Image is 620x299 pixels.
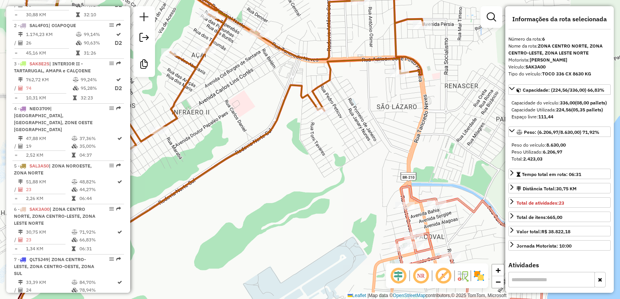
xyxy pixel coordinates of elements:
[18,237,23,242] i: Total de Atividades
[508,36,611,43] div: Número da rota:
[14,49,18,57] td: =
[517,214,562,221] div: Total de itens:
[117,179,122,184] i: Rota otimizada
[517,243,572,249] div: Jornada Motorista: 10:00
[79,228,117,236] td: 71,92%
[14,236,18,244] td: /
[79,178,117,186] td: 48,82%
[109,207,114,211] em: Opções
[508,43,611,56] div: Nome da rota:
[523,87,604,93] span: Capacidade: (224,56/336,00) 66,83%
[517,228,570,235] div: Valor total:
[29,61,49,67] span: SAK8E25
[79,236,117,244] td: 66,83%
[26,76,72,84] td: 762,72 KM
[73,77,79,82] i: % de utilização do peso
[83,38,114,48] td: 90,63%
[72,187,77,192] i: % de utilização da cubagem
[524,129,599,135] span: Peso: (6.206,97/8.630,00) 71,92%
[72,153,76,157] i: Tempo total em rota
[109,163,114,168] em: Opções
[29,206,50,212] span: SAK3A00
[14,256,94,276] span: | ZONA CENTRO-LESTE, ZONA CENTRO-OESTE, ZONA SUL
[18,179,23,184] i: Distância Total
[456,270,469,282] img: Fluxo de ruas
[79,135,117,142] td: 37,36%
[508,240,611,251] a: Jornada Motorista: 10:00
[575,100,607,106] strong: (08,00 pallets)
[492,265,504,276] a: Zoom in
[389,267,408,285] span: Ocultar deslocamento
[117,230,122,234] i: Rota otimizada
[26,94,72,102] td: 10,31 KM
[14,195,18,202] td: =
[14,61,91,73] span: | INTERIOR II - TARTARUGAL, AMAPA e CALÇOENE
[18,187,23,192] i: Total de Atividades
[109,257,114,261] em: Opções
[508,63,611,70] div: Veículo:
[29,22,48,28] span: SAL4F01
[18,32,23,37] i: Distância Total
[14,256,94,276] span: 7 -
[26,195,71,202] td: 2,26 KM
[543,149,562,155] strong: 6.206,97
[522,171,581,177] span: Tempo total em rota: 06:31
[496,265,501,275] span: +
[556,107,571,113] strong: 224,56
[517,185,577,192] div: Distância Total:
[116,32,121,37] i: Rota otimizada
[26,151,71,159] td: 2,52 KM
[80,84,114,93] td: 95,28%
[393,293,426,298] a: OpenStreetMap
[116,257,121,261] em: Rota exportada
[508,43,603,56] strong: ZONA CENTRO NORTE, ZONA CENTRO-LESTE, ZONA LESTE NORTE
[14,186,18,193] td: /
[542,36,545,42] strong: 6
[26,178,71,186] td: 51,88 KM
[541,229,570,234] strong: R$ 38.822,18
[14,38,18,48] td: /
[508,126,611,137] a: Peso: (6.206,97/8.630,00) 71,92%
[511,155,608,162] div: Total:
[18,86,23,91] i: Total de Atividades
[116,106,121,111] em: Rota exportada
[72,237,77,242] i: % de utilização da cubagem
[508,15,611,23] h4: Informações da rota selecionada
[72,196,76,201] i: Tempo total em rota
[116,77,121,82] i: Rota otimizada
[48,22,76,28] span: | OIAPOQUE
[72,136,77,141] i: % de utilização do peso
[508,56,611,63] div: Motorista:
[14,206,95,226] span: | ZONA CENTRO NORTE, ZONA CENTRO-LESTE, ZONA LESTE NORTE
[538,114,553,120] strong: 111,44
[530,57,567,63] strong: [PERSON_NAME]
[76,12,80,17] i: Tempo total em rota
[14,106,93,132] span: 4 -
[79,278,117,286] td: 84,70%
[14,61,91,73] span: 3 -
[14,286,18,294] td: /
[546,142,566,148] strong: 8.630,00
[72,288,77,292] i: % de utilização da cubagem
[348,293,366,298] a: Leaflet
[14,142,18,150] td: /
[72,179,77,184] i: % de utilização do peso
[116,23,121,27] em: Rota exportada
[79,142,117,150] td: 35,00%
[76,41,82,45] i: % de utilização da cubagem
[508,169,611,179] a: Tempo total em rota: 06:31
[18,288,23,292] i: Total de Atividades
[556,186,577,191] span: 30,75 KM
[29,256,48,262] span: QLT5J49
[109,23,114,27] em: Opções
[14,245,18,253] td: =
[508,197,611,208] a: Total de atividades:23
[26,228,71,236] td: 30,75 KM
[26,135,71,142] td: 47,88 KM
[18,144,23,149] i: Total de Atividades
[76,51,80,55] i: Tempo total em rota
[547,214,562,220] strong: 665,00
[83,49,114,57] td: 31:26
[542,71,591,77] strong: TOCO 336 CX 8630 KG
[79,286,117,294] td: 78,94%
